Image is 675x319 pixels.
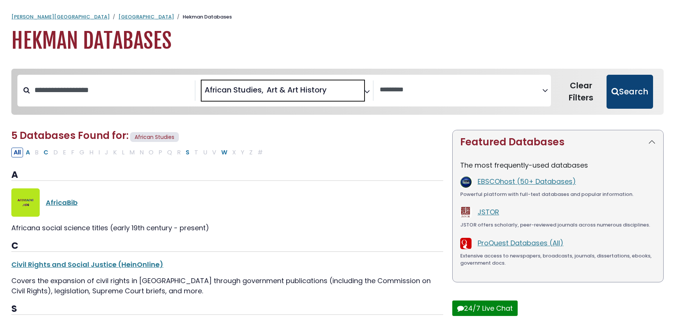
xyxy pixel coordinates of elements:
[219,148,230,157] button: Filter Results W
[205,84,264,96] span: African Studies
[11,69,664,115] nav: Search filters
[460,252,656,267] div: Extensive access to newspapers, broadcasts, journals, dissertations, ebooks, government docs.
[478,207,499,217] a: JSTOR
[11,148,23,157] button: All
[11,223,443,233] div: Africana social science titles (early 19th century - present)
[460,191,656,198] div: Powerful platform with full-text databases and popular information.
[11,240,443,252] h3: C
[11,147,266,157] div: Alpha-list to filter by first letter of database name
[11,170,443,181] h3: A
[460,221,656,229] div: JSTOR offers scholarly, peer-reviewed journals across numerous disciplines.
[130,132,179,142] span: African Studies
[11,304,443,315] h3: S
[11,28,664,54] h1: Hekman Databases
[183,148,192,157] button: Filter Results S
[202,84,264,96] li: African Studies
[607,75,653,109] button: Submit for Search Results
[460,160,656,170] p: The most frequently-used databases
[11,260,163,269] a: Civil Rights and Social Justice (HeinOnline)
[11,276,443,296] div: Covers the expansion of civil rights in [GEOGRAPHIC_DATA] through government publications (includ...
[452,301,518,316] button: 24/7 Live Chat
[41,148,51,157] button: Filter Results C
[11,13,110,20] a: [PERSON_NAME][GEOGRAPHIC_DATA]
[478,238,563,248] a: ProQuest Databases (All)
[267,84,327,96] span: Art & Art History
[453,130,663,154] button: Featured Databases
[118,13,174,20] a: [GEOGRAPHIC_DATA]
[556,75,607,109] button: Clear Filters
[478,177,576,186] a: EBSCOhost (50+ Databases)
[23,148,32,157] button: Filter Results A
[264,84,327,96] li: Art & Art History
[46,198,78,207] a: AfricaBib
[328,88,334,96] textarea: Search
[174,13,232,21] li: Hekman Databases
[11,13,664,21] nav: breadcrumb
[30,84,195,96] input: Search database by title or keyword
[11,129,129,142] span: 5 Databases Found for:
[380,86,542,94] textarea: Search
